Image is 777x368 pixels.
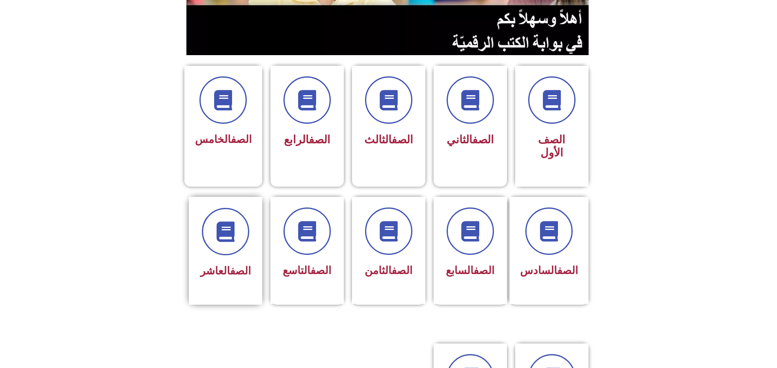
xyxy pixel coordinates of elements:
span: الخامس [195,133,252,145]
span: العاشر [200,265,251,277]
span: الثالث [364,133,413,146]
span: التاسع [283,264,331,277]
a: الصف [392,264,412,277]
a: الصف [310,264,331,277]
span: الثامن [365,264,412,277]
a: الصف [309,133,330,146]
a: الصف [557,264,578,277]
span: الرابع [284,133,330,146]
span: السابع [446,264,494,277]
span: الصف الأول [538,133,565,159]
a: الصف [474,264,494,277]
a: الصف [392,133,413,146]
span: الثاني [447,133,494,146]
span: السادس [520,264,578,277]
a: الصف [472,133,494,146]
a: الصف [231,133,252,145]
a: الصف [230,265,251,277]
